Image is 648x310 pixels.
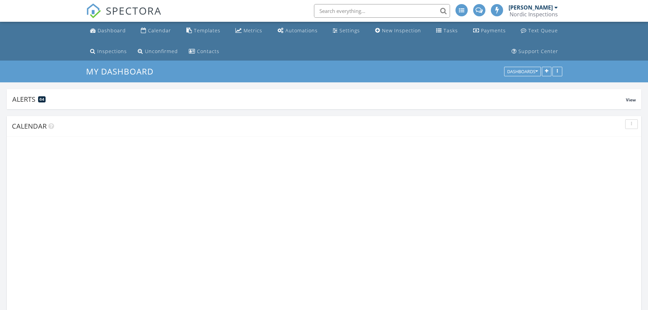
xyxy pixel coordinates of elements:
div: [PERSON_NAME] [509,4,553,11]
button: Dashboards [504,67,541,77]
input: Search everything... [314,4,450,18]
img: The Best Home Inspection Software - Spectora [86,3,101,18]
a: My Dashboard [86,66,159,77]
a: Inspections [87,45,130,58]
a: SPECTORA [86,9,162,23]
a: Calendar [138,25,174,37]
div: Templates [194,27,220,34]
a: Dashboard [87,25,129,37]
div: Tasks [444,27,458,34]
span: SPECTORA [106,3,162,18]
div: Nordic Inspections [510,11,558,18]
div: Metrics [244,27,262,34]
div: Dashboard [98,27,126,34]
a: Unconfirmed [135,45,181,58]
div: Payments [481,27,506,34]
a: Text Queue [518,25,561,37]
a: Payments [470,25,509,37]
span: 64 [39,97,44,102]
a: Templates [184,25,223,37]
a: Support Center [509,45,561,58]
a: New Inspection [372,25,424,37]
div: Automations [285,27,318,34]
div: Contacts [197,48,219,54]
span: View [626,97,636,103]
div: Inspections [97,48,127,54]
a: Metrics [233,25,265,37]
div: Settings [339,27,360,34]
div: Dashboards [507,69,538,74]
div: Text Queue [528,27,558,34]
a: Tasks [433,25,461,37]
div: Unconfirmed [145,48,178,54]
div: Alerts [12,95,626,104]
a: Automations (Advanced) [275,25,320,37]
div: New Inspection [382,27,421,34]
div: Support Center [518,48,558,54]
a: Settings [330,25,363,37]
div: Calendar [148,27,171,34]
span: Calendar [12,121,47,131]
a: Contacts [186,45,222,58]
